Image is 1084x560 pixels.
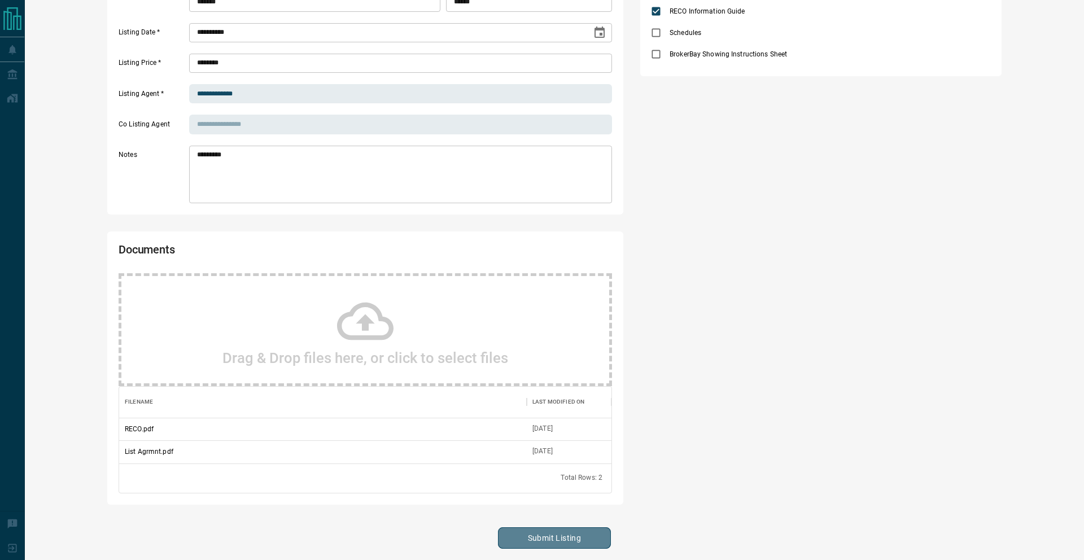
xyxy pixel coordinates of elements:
div: Filename [125,386,153,418]
span: RECO Information Guide [667,6,748,16]
h2: Documents [119,243,414,262]
p: List Agrmnt.pdf [125,447,173,457]
div: Filename [119,386,527,418]
span: Schedules [667,28,704,38]
div: Aug 18, 2025 [532,424,553,434]
button: Choose date, selected date is Aug 16, 2025 [588,21,611,44]
div: Aug 18, 2025 [532,447,553,456]
div: Last Modified On [532,386,584,418]
label: Listing Agent [119,89,186,104]
button: Submit Listing [498,527,611,549]
label: Listing Price [119,58,186,73]
h2: Drag & Drop files here, or click to select files [222,349,508,366]
p: RECO.pdf [125,424,154,434]
div: Drag & Drop files here, or click to select files [119,273,612,386]
label: Co Listing Agent [119,120,186,134]
div: Last Modified On [527,386,611,418]
label: Listing Date [119,28,186,42]
label: Notes [119,150,186,203]
div: Total Rows: 2 [561,473,602,483]
span: BrokerBay Showing Instructions Sheet [667,49,790,59]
